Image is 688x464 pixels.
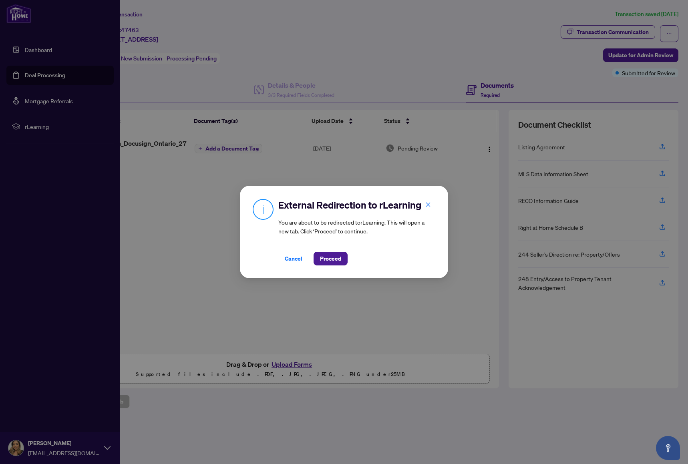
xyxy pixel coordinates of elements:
[278,252,309,265] button: Cancel
[278,199,435,265] div: You are about to be redirected to rLearning . This will open a new tab. Click ‘Proceed’ to continue.
[425,202,431,207] span: close
[320,252,341,265] span: Proceed
[278,199,435,211] h2: External Redirection to rLearning
[285,252,302,265] span: Cancel
[314,252,348,265] button: Proceed
[253,199,274,220] img: Info Icon
[656,436,680,460] button: Open asap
